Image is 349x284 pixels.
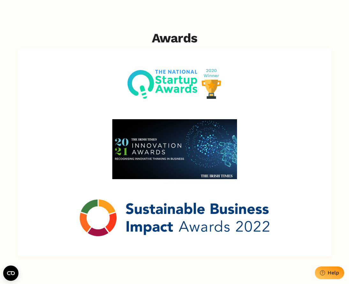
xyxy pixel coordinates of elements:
button: Help [315,266,344,279]
img: SBI Award [112,119,237,179]
div: Help [328,270,339,276]
h2: Awards [152,31,197,46]
button: Open CMP widget [3,266,19,281]
img: SBI Award [80,200,269,236]
img: The National Startp Awards 2020 [127,69,222,99]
